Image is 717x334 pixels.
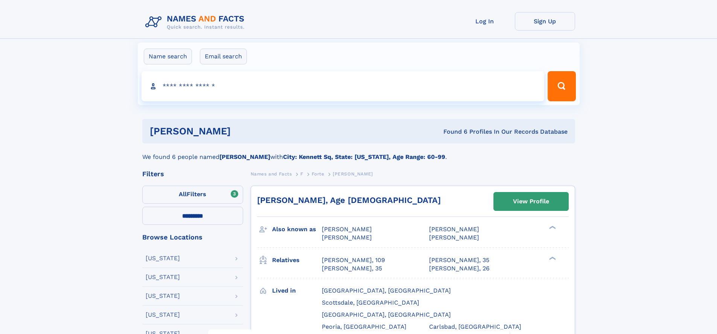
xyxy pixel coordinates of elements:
span: Forte [312,171,324,177]
div: ❯ [547,256,556,261]
span: Peoria, [GEOGRAPHIC_DATA] [322,323,406,330]
div: Browse Locations [142,234,243,241]
span: Carlsbad, [GEOGRAPHIC_DATA] [429,323,521,330]
div: View Profile [513,193,549,210]
span: [PERSON_NAME] [322,226,372,233]
span: [PERSON_NAME] [333,171,373,177]
h1: [PERSON_NAME] [150,127,337,136]
span: [GEOGRAPHIC_DATA], [GEOGRAPHIC_DATA] [322,311,451,318]
button: Search Button [548,71,575,101]
div: [US_STATE] [146,293,180,299]
a: [PERSON_NAME], 35 [429,256,489,264]
span: F [300,171,303,177]
a: F [300,169,303,178]
h3: Relatives [272,254,322,267]
a: [PERSON_NAME], 109 [322,256,385,264]
div: Found 6 Profiles In Our Records Database [337,128,568,136]
div: We found 6 people named with . [142,143,575,162]
h3: Also known as [272,223,322,236]
a: Sign Up [515,12,575,31]
a: Log In [455,12,515,31]
label: Email search [200,49,247,64]
div: [US_STATE] [146,274,180,280]
a: Names and Facts [251,169,292,178]
label: Filters [142,186,243,204]
span: [PERSON_NAME] [429,234,479,241]
img: Logo Names and Facts [142,12,251,32]
div: [US_STATE] [146,255,180,261]
a: Forte [312,169,324,178]
a: View Profile [494,192,568,210]
label: Name search [144,49,192,64]
div: [US_STATE] [146,312,180,318]
span: [GEOGRAPHIC_DATA], [GEOGRAPHIC_DATA] [322,287,451,294]
a: [PERSON_NAME], Age [DEMOGRAPHIC_DATA] [257,195,441,205]
a: [PERSON_NAME], 35 [322,264,382,273]
a: [PERSON_NAME], 26 [429,264,490,273]
div: ❯ [547,225,556,230]
b: City: Kennett Sq, State: [US_STATE], Age Range: 60-99 [283,153,445,160]
div: Filters [142,171,243,177]
input: search input [142,71,545,101]
span: [PERSON_NAME] [429,226,479,233]
span: Scottsdale, [GEOGRAPHIC_DATA] [322,299,419,306]
span: All [179,191,187,198]
h3: Lived in [272,284,322,297]
span: [PERSON_NAME] [322,234,372,241]
b: [PERSON_NAME] [219,153,270,160]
